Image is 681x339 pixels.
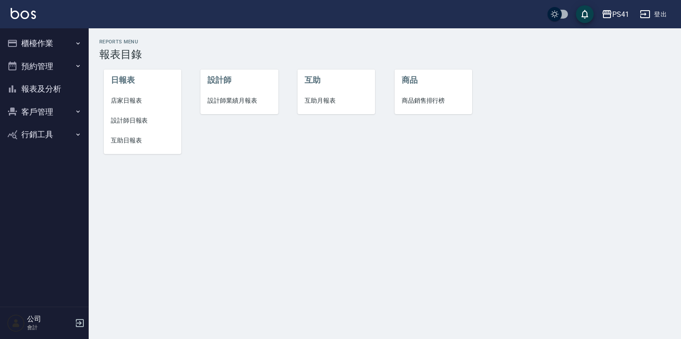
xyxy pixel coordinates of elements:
[111,136,174,145] span: 互助日報表
[11,8,36,19] img: Logo
[4,100,85,123] button: 客戶管理
[7,314,25,332] img: Person
[402,96,465,105] span: 商品銷售排行榜
[4,55,85,78] button: 預約管理
[4,123,85,146] button: 行銷工具
[4,32,85,55] button: 櫃檯作業
[395,69,472,91] li: 商品
[612,9,629,20] div: PS41
[4,77,85,100] button: 報表及分析
[104,69,181,91] li: 日報表
[200,69,278,91] li: 設計師
[27,324,72,331] p: 會計
[598,5,633,23] button: PS41
[104,131,181,150] a: 互助日報表
[395,91,472,111] a: 商品銷售排行榜
[305,96,368,105] span: 互助月報表
[104,111,181,131] a: 設計師日報表
[99,48,670,61] h3: 報表目錄
[200,91,278,111] a: 設計師業績月報表
[207,96,271,105] span: 設計師業績月報表
[99,39,670,45] h2: Reports Menu
[297,91,375,111] a: 互助月報表
[297,69,375,91] li: 互助
[27,315,72,324] h5: 公司
[104,91,181,111] a: 店家日報表
[111,96,174,105] span: 店家日報表
[111,116,174,125] span: 設計師日報表
[636,6,670,23] button: 登出
[576,5,594,23] button: save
